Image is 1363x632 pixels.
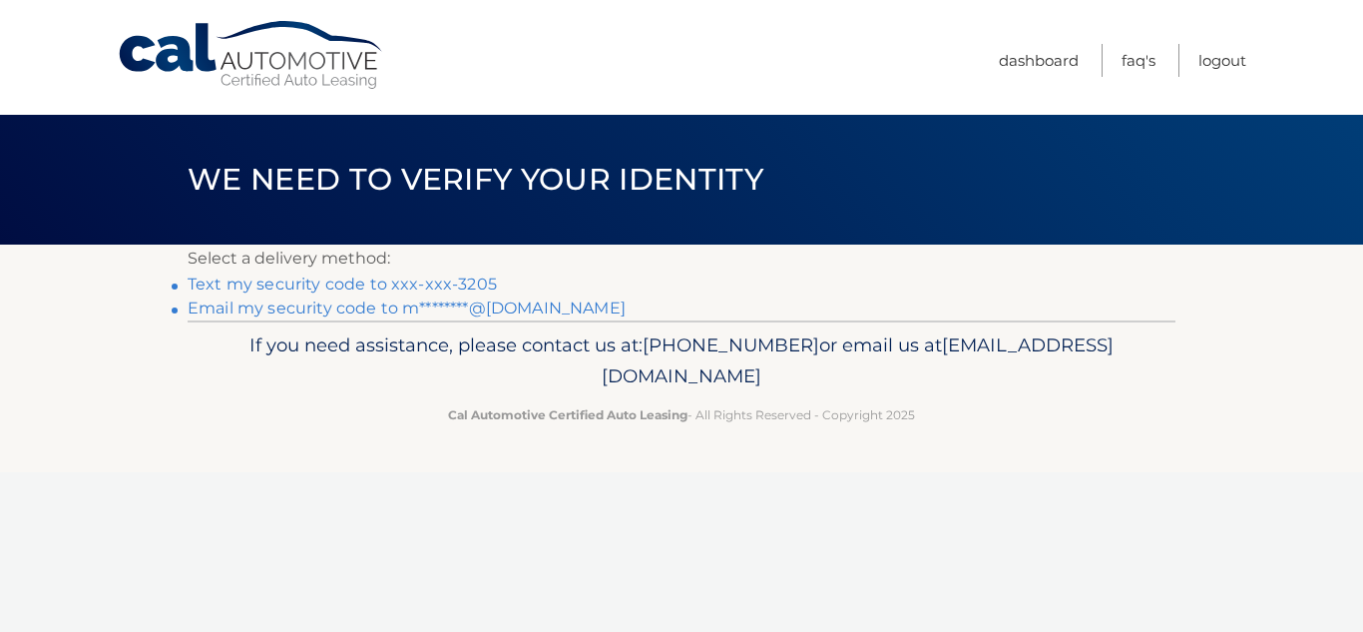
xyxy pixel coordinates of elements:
span: We need to verify your identity [188,161,763,198]
p: Select a delivery method: [188,245,1175,273]
a: Logout [1198,44,1246,77]
strong: Cal Automotive Certified Auto Leasing [448,407,687,422]
a: Text my security code to xxx-xxx-3205 [188,275,497,294]
a: FAQ's [1122,44,1155,77]
a: Cal Automotive [117,20,386,91]
a: Email my security code to m********@[DOMAIN_NAME] [188,299,626,317]
span: [PHONE_NUMBER] [643,333,819,356]
p: - All Rights Reserved - Copyright 2025 [201,404,1162,425]
a: Dashboard [999,44,1079,77]
p: If you need assistance, please contact us at: or email us at [201,329,1162,393]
